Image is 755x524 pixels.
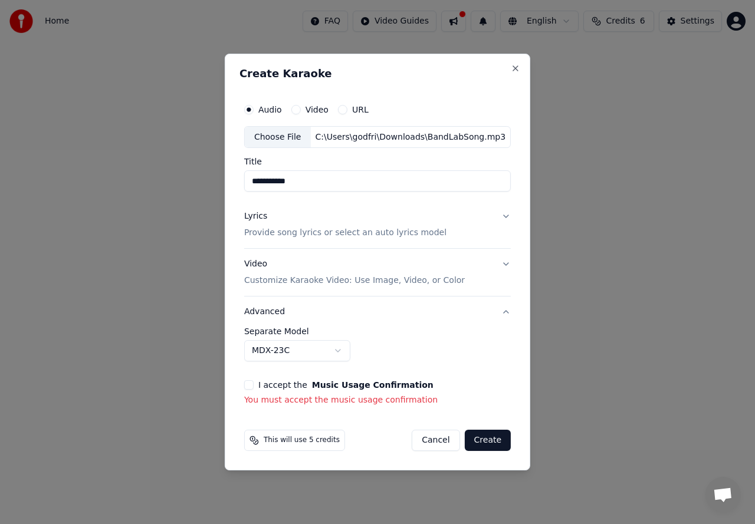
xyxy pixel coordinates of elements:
[244,275,465,286] p: Customize Karaoke Video: Use Image, Video, or Color
[258,381,434,389] label: I accept the
[244,259,465,287] div: Video
[310,131,510,143] div: C:\Users\godfri\Downloads\BandLabSong.mp3
[306,106,329,114] label: Video
[244,327,511,335] label: Separate Model
[312,381,434,389] button: I accept the
[465,430,511,451] button: Create
[412,430,459,451] button: Cancel
[258,106,282,114] label: Audio
[245,127,311,148] div: Choose File
[352,106,369,114] label: URL
[244,249,511,296] button: VideoCustomize Karaoke Video: Use Image, Video, or Color
[244,158,511,166] label: Title
[239,68,516,79] h2: Create Karaoke
[244,296,511,327] button: Advanced
[244,228,447,239] p: Provide song lyrics or select an auto lyrics model
[244,327,511,371] div: Advanced
[244,394,511,406] p: You must accept the music usage confirmation
[244,211,267,223] div: Lyrics
[244,202,511,249] button: LyricsProvide song lyrics or select an auto lyrics model
[264,436,340,445] span: This will use 5 credits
